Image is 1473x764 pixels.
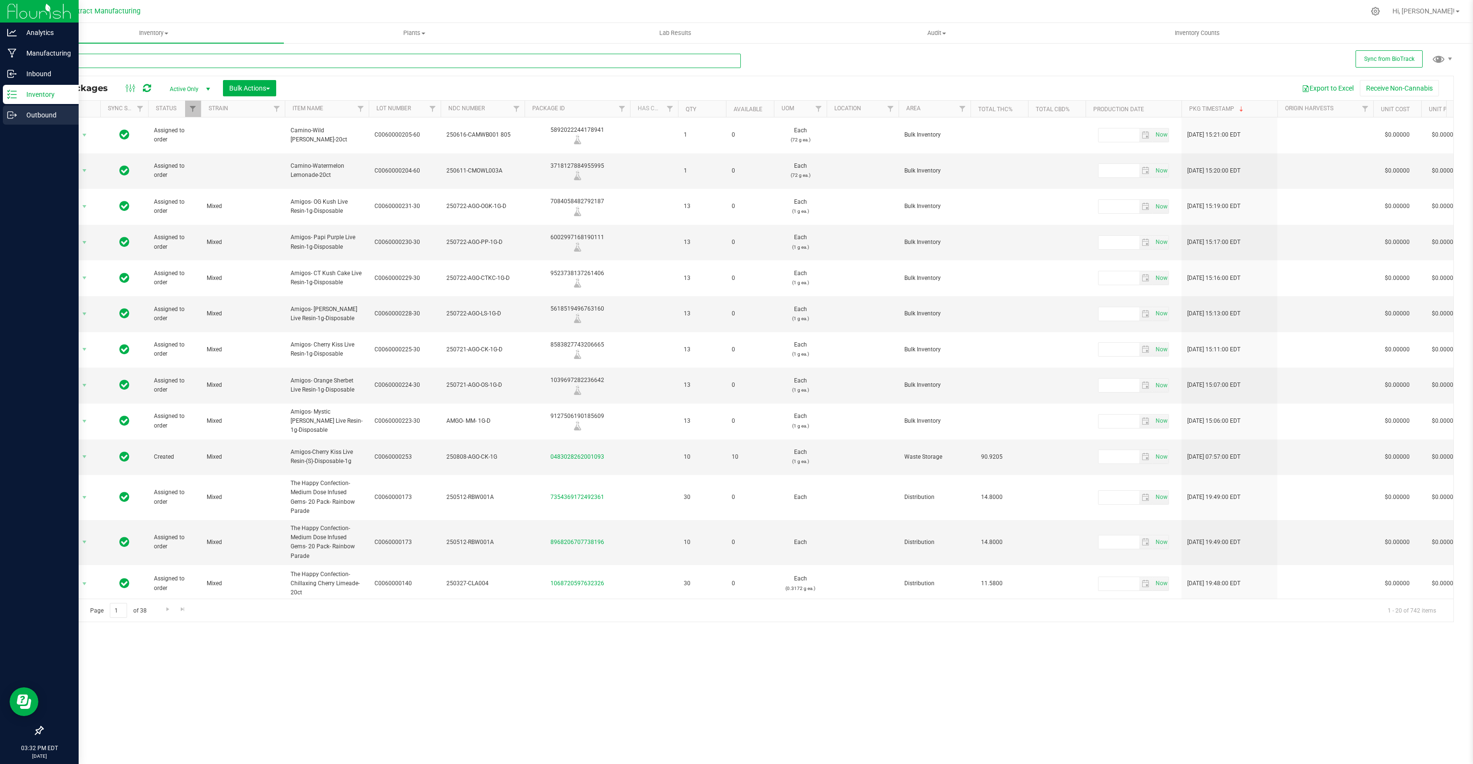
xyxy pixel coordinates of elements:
[1373,404,1421,440] td: $0.00000
[883,101,899,117] a: Filter
[374,274,435,283] span: C0060000229-30
[780,421,821,430] p: (1 g ea.)
[374,130,435,139] span: C0060000205-60
[684,166,720,175] span: 1
[1153,450,1169,463] span: select
[1139,200,1153,213] span: select
[1373,565,1421,603] td: $0.00000
[523,162,631,180] div: 3718127884955995
[446,417,519,426] span: AMGO- MM- 1G-D
[1373,332,1421,368] td: $0.00000
[732,345,768,354] span: 0
[1427,378,1461,392] span: $0.00000
[780,171,821,180] p: (72 g ea.)
[119,128,129,141] span: In Sync
[1369,7,1381,16] div: Manage settings
[291,407,363,435] span: Amigos- Mystic [PERSON_NAME] Live Resin-1g-Disposable
[1153,490,1169,504] span: Set Current date
[732,493,768,502] span: 0
[79,200,91,213] span: select
[374,345,435,354] span: C0060000225-30
[79,491,91,504] span: select
[17,68,74,80] p: Inbound
[732,452,768,462] span: 10
[1139,577,1153,590] span: select
[545,23,806,43] a: Lab Results
[284,29,544,37] span: Plants
[176,603,190,616] a: Go to the last page
[782,105,794,112] a: UOM
[1139,164,1153,177] span: select
[523,385,631,395] div: Lab Sample
[154,197,195,216] span: Assigned to order
[1153,379,1169,393] span: Set Current date
[374,309,435,318] span: C0060000228-30
[523,376,631,394] div: 1039697282236642
[1356,50,1423,68] button: Sync from BioTrack
[1139,379,1153,392] span: select
[684,417,720,426] span: 13
[374,417,435,426] span: C0060000223-30
[1373,296,1421,332] td: $0.00000
[207,452,279,462] span: Mixed
[207,493,279,502] span: Mixed
[904,274,965,283] span: Bulk Inventory
[523,269,631,288] div: 9523738137261406
[446,238,519,247] span: 250722-AGO-PP-1G-D
[1187,274,1240,283] span: [DATE] 15:16:00 EDT
[523,126,631,144] div: 5892022244178941
[1153,535,1169,549] span: Set Current date
[353,101,369,117] a: Filter
[79,379,91,392] span: select
[79,307,91,321] span: select
[446,202,519,211] span: 250722-AGO-OGK-1G-D
[446,345,519,354] span: 250721-AGO-CK-1G-D
[1139,450,1153,463] span: select
[1427,307,1461,321] span: $0.00000
[374,493,435,502] span: C0060000173
[1187,130,1240,139] span: [DATE] 15:21:00 EDT
[976,490,1007,504] span: 14.8000
[50,83,117,93] span: All Packages
[1153,128,1169,142] span: Set Current date
[550,539,604,545] a: 8968206707738196
[446,166,519,175] span: 250611-CMOWL003A
[55,7,140,15] span: CT Contract Manufacturing
[1153,164,1169,178] span: Set Current date
[1139,307,1153,321] span: select
[223,80,276,96] button: Bulk Actions
[523,171,631,180] div: Lab Sample
[1139,128,1153,142] span: select
[780,448,821,466] span: Each
[550,580,604,587] a: 1068720597632326
[291,448,363,466] span: Amigos-Cherry Kiss Live Resin-(S)-Disposable-1g
[1427,490,1461,504] span: $0.00000
[7,28,17,37] inline-svg: Analytics
[1153,307,1169,321] span: select
[207,381,279,390] span: Mixed
[376,105,411,112] a: Lot Number
[79,450,91,463] span: select
[1153,491,1169,504] span: select
[523,412,631,430] div: 9127506190185609
[780,457,821,466] p: (1 g ea.)
[780,207,821,216] p: (1 g ea.)
[806,23,1067,43] a: Audit
[523,233,631,252] div: 6002997168190111
[1139,271,1153,285] span: select
[509,101,525,117] a: Filter
[732,166,768,175] span: 0
[1187,381,1240,390] span: [DATE] 15:07:00 EDT
[807,29,1066,37] span: Audit
[1153,128,1169,142] span: select
[1373,368,1421,404] td: $0.00000
[732,274,768,283] span: 0
[1285,105,1333,112] a: Origin Harvests
[291,570,363,598] span: The Happy Confection-Chillaxing Cherry Limeade-20ct
[732,130,768,139] span: 0
[119,235,129,249] span: In Sync
[780,305,821,323] span: Each
[119,343,129,356] span: In Sync
[1153,343,1169,356] span: select
[207,345,279,354] span: Mixed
